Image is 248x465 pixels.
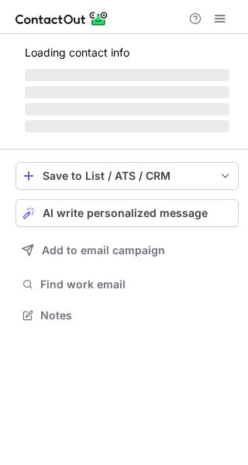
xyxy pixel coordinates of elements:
button: AI write personalized message [15,199,239,227]
span: ‌ [25,69,229,81]
button: save-profile-one-click [15,162,239,190]
p: Loading contact info [25,46,229,59]
span: ‌ [25,120,229,133]
span: Find work email [40,277,232,291]
button: Find work email [15,274,239,295]
img: ContactOut v5.3.10 [15,9,108,28]
span: ‌ [25,103,229,115]
div: Save to List / ATS / CRM [43,170,212,182]
span: Notes [40,308,232,322]
span: AI write personalized message [43,207,208,219]
button: Notes [15,305,239,326]
button: Add to email campaign [15,236,239,264]
span: Add to email campaign [42,244,165,257]
span: ‌ [25,86,229,98]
